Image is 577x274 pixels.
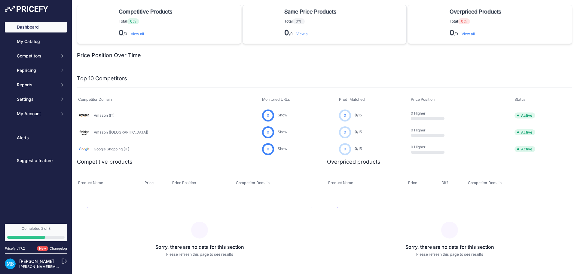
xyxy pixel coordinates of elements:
[293,18,305,24] span: 0%
[267,113,269,118] span: 0
[17,67,56,73] span: Repricing
[17,82,56,88] span: Reports
[339,97,365,102] span: Prod. Matched
[5,36,67,47] a: My Catalog
[145,180,154,185] span: Price
[119,8,172,16] span: Competitive Products
[344,146,346,152] span: 0
[236,180,270,185] span: Competitor Domain
[328,180,353,185] span: Product Name
[5,65,67,76] button: Repricing
[119,18,175,24] p: Total
[172,180,196,185] span: Price Position
[94,147,129,151] a: Google Shopping (IT)
[411,145,449,149] p: 0 Higher
[50,246,67,251] a: Changelog
[408,180,417,185] span: Price
[514,146,535,152] span: Active
[19,264,112,269] a: [PERSON_NAME][EMAIL_ADDRESS][DOMAIN_NAME]
[411,128,449,133] p: 0 Higher
[284,28,339,38] p: /0
[462,32,475,36] a: View all
[127,18,139,24] span: 0%
[5,22,67,32] a: Dashboard
[92,243,307,251] h3: Sorry, there are no data for this section
[262,97,290,102] span: Monitored URLs
[284,28,289,37] strong: 0
[342,243,557,251] h3: Sorry, there are no data for this section
[5,108,67,119] button: My Account
[278,113,287,117] a: Show
[514,97,526,102] span: Status
[5,94,67,105] button: Settings
[411,111,449,116] p: 0 Higher
[94,130,148,134] a: Amazon ([GEOGRAPHIC_DATA])
[284,8,336,16] span: Same Price Products
[267,130,269,135] span: 0
[355,113,357,117] span: 0
[5,6,48,12] img: Pricefy Logo
[327,158,380,166] h2: Overpriced products
[441,180,448,185] span: Diff
[411,97,435,102] span: Price Position
[19,259,54,264] a: [PERSON_NAME]
[5,22,67,217] nav: Sidebar
[284,18,339,24] p: Total
[355,146,362,151] a: 0/15
[5,51,67,61] button: Competitors
[5,79,67,90] button: Reports
[5,246,25,251] div: Pricefy v1.7.2
[77,158,133,166] h2: Competitive products
[296,32,310,36] a: View all
[119,28,124,37] strong: 0
[278,130,287,134] a: Show
[468,180,502,185] span: Competitor Domain
[5,224,67,241] a: Completed 2 of 3
[78,97,112,102] span: Competitor Domain
[94,113,114,118] a: Amazon (IT)
[5,132,67,143] a: Alerts
[278,146,287,151] a: Show
[450,18,503,24] p: Total
[450,28,503,38] p: /0
[17,96,56,102] span: Settings
[355,130,357,134] span: 0
[355,130,362,134] a: 0/15
[450,28,454,37] strong: 0
[119,28,175,38] p: /0
[17,111,56,117] span: My Account
[514,129,535,135] span: Active
[450,8,501,16] span: Overpriced Products
[458,18,470,24] span: 0%
[78,180,103,185] span: Product Name
[514,112,535,119] span: Active
[37,246,48,251] span: New
[344,113,346,118] span: 0
[77,51,141,60] h2: Price Position Over Time
[355,113,362,117] a: 0/15
[342,252,557,257] p: Please refresh this page to see results
[131,32,144,36] a: View all
[7,226,65,231] div: Completed 2 of 3
[77,74,127,83] h2: Top 10 Competitors
[355,146,357,151] span: 0
[17,53,56,59] span: Competitors
[344,130,346,135] span: 0
[92,252,307,257] p: Please refresh this page to see results
[5,155,67,166] a: Suggest a feature
[267,146,269,152] span: 0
